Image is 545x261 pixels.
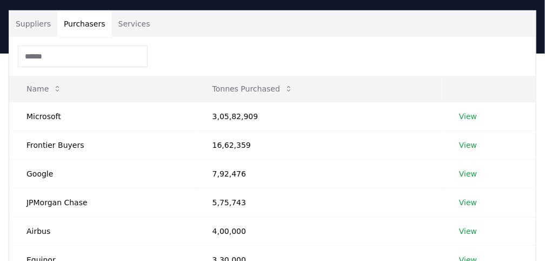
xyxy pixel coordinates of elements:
button: Services [112,11,157,37]
td: Google [9,159,195,188]
td: 16,62,359 [195,130,442,159]
a: View [459,140,477,151]
a: View [459,226,477,237]
a: View [459,168,477,179]
td: 5,75,743 [195,188,442,217]
td: 4,00,000 [195,217,442,245]
td: JPMorgan Chase [9,188,195,217]
button: Name [18,78,70,100]
td: Frontier Buyers [9,130,195,159]
td: 7,92,476 [195,159,442,188]
a: View [459,197,477,208]
td: Microsoft [9,102,195,130]
td: 3,05,82,909 [195,102,442,130]
button: Purchasers [57,11,112,37]
a: View [459,111,477,122]
td: Airbus [9,217,195,245]
button: Suppliers [9,11,57,37]
button: Tonnes Purchased [204,78,302,100]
